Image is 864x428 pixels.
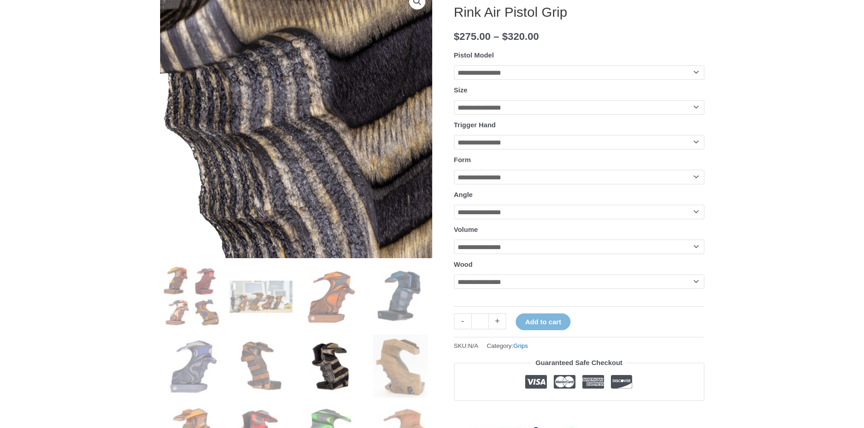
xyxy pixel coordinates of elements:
[454,51,494,59] label: Pistol Model
[532,356,626,369] legend: Guaranteed Safe Checkout
[502,31,539,42] bdi: 320.00
[299,335,362,398] img: Rink Air Pistol Grip - Image 7
[160,335,223,398] img: Rink Air Pistol Grip - Image 5
[369,265,432,328] img: Rink Air Pistol Grip - Image 4
[454,4,704,20] h1: Rink Air Pistol Grip
[454,313,471,329] a: -
[454,260,473,268] label: Wood
[160,265,223,328] img: Rink Air Pistol Grip
[454,121,496,129] label: Trigger Hand
[487,340,528,351] span: Category:
[516,313,571,330] button: Add to cart
[471,313,489,329] input: Product quantity
[229,265,293,328] img: Rink Air Pistol Grip - Image 2
[454,191,473,198] label: Angle
[454,86,468,94] label: Size
[454,156,471,164] label: Form
[513,342,528,349] a: Grips
[454,408,704,418] iframe: Customer reviews powered by Trustpilot
[502,31,508,42] span: $
[454,31,491,42] bdi: 275.00
[493,31,499,42] span: –
[454,340,478,351] span: SKU:
[299,265,362,328] img: Rink Air Pistol Grip - Image 3
[468,342,478,349] span: N/A
[454,31,460,42] span: $
[229,335,293,398] img: Rink Air Pistol Grip - Image 6
[454,226,478,233] label: Volume
[369,335,432,398] img: Rink Air Pistol Grip - Image 8
[489,313,506,329] a: +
